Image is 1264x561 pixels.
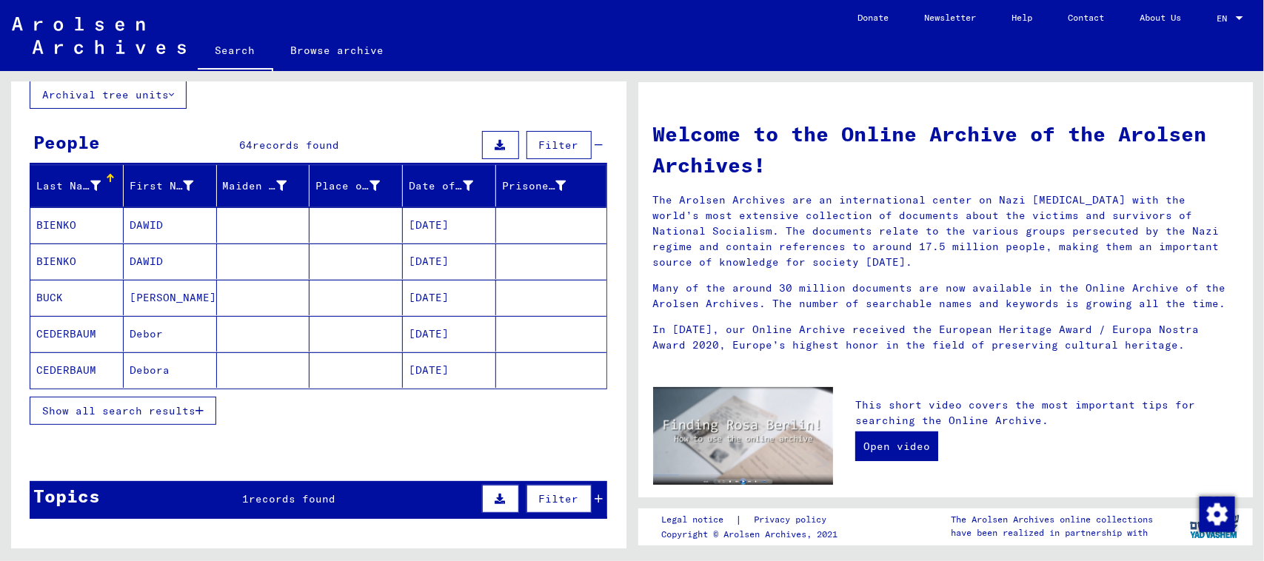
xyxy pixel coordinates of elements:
div: First Name [130,178,194,194]
button: Archival tree units [30,81,187,109]
p: have been realized in partnership with [951,526,1153,540]
div: Date of Birth [409,178,473,194]
mat-cell: [DATE] [403,280,496,315]
mat-select-trigger: EN [1217,13,1227,24]
mat-cell: BUCK [30,280,124,315]
div: Last Name [36,178,101,194]
div: Place of Birth [315,174,402,198]
p: The Arolsen Archives online collections [951,513,1153,526]
mat-header-cell: Prisoner # [496,165,606,206]
mat-cell: Debora [124,352,217,388]
mat-cell: BIENKO [30,243,124,279]
mat-cell: [DATE] [403,352,496,388]
p: The Arolsen Archives are an international center on Nazi [MEDICAL_DATA] with the world’s most ext... [653,192,1239,270]
div: Maiden Name [223,178,287,194]
span: records found [253,138,339,152]
mat-cell: [DATE] [403,316,496,352]
div: Last Name [36,174,123,198]
mat-cell: [PERSON_NAME] [124,280,217,315]
mat-cell: [DATE] [403,207,496,243]
span: Filter [539,492,579,505]
div: Prisoner # [502,174,589,198]
mat-cell: Debor [124,316,217,352]
mat-cell: CEDERBAUM [30,316,124,352]
div: Date of Birth [409,174,495,198]
div: First Name [130,174,216,198]
mat-header-cell: First Name [124,165,217,206]
mat-cell: DAWID [124,243,217,279]
div: Prisoner # [502,178,566,194]
p: This short video covers the most important tips for searching the Online Archive. [855,397,1238,429]
img: yv_logo.png [1187,508,1243,545]
div: People [33,129,100,155]
mat-cell: BIENKO [30,207,124,243]
mat-header-cell: Place of Birth [310,165,403,206]
a: Search [198,33,273,71]
span: 64 [239,138,253,152]
p: Copyright © Arolsen Archives, 2021 [661,528,844,541]
img: Arolsen_neg.svg [12,17,186,54]
mat-cell: CEDERBAUM [30,352,124,388]
mat-header-cell: Date of Birth [403,165,496,206]
span: 1 [242,492,249,505]
a: Browse archive [273,33,402,68]
a: Legal notice [661,512,735,528]
div: Maiden Name [223,174,310,198]
a: Privacy policy [742,512,844,528]
div: Place of Birth [315,178,380,194]
img: Zustimmung ändern [1200,497,1235,532]
span: Filter [539,138,579,152]
h1: Welcome to the Online Archive of the Arolsen Archives! [653,118,1239,181]
img: video.jpg [653,387,833,485]
button: Filter [526,131,592,159]
span: records found [249,492,335,505]
button: Show all search results [30,397,216,425]
mat-header-cell: Last Name [30,165,124,206]
mat-cell: [DATE] [403,243,496,279]
div: | [661,512,844,528]
button: Filter [526,485,592,513]
p: Many of the around 30 million documents are now available in the Online Archive of the Arolsen Ar... [653,280,1239,312]
p: In [DATE], our Online Archive received the European Heritage Award / Europa Nostra Award 2020, Eu... [653,322,1239,353]
a: Open video [855,431,938,461]
mat-cell: DAWID [124,207,217,243]
div: Topics [33,483,100,509]
mat-header-cell: Maiden Name [217,165,310,206]
span: Show all search results [42,404,195,417]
